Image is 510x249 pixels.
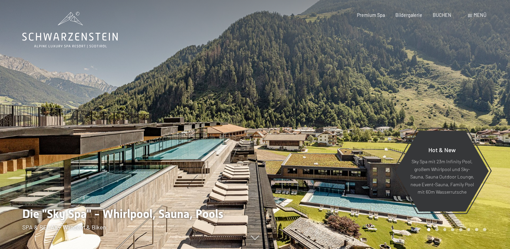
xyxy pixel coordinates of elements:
a: Bildergalerie [395,12,422,18]
div: Carousel Page 4 [451,228,454,231]
div: Carousel Page 5 [459,228,462,231]
a: BUCHEN [433,12,451,18]
div: Carousel Page 6 [467,228,471,231]
div: Carousel Pagination [425,228,486,231]
p: Sky Spa mit 23m Infinity Pool, großem Whirlpool und Sky-Sauna, Sauna Outdoor Lounge, neue Event-S... [410,158,474,196]
a: Premium Spa [357,12,385,18]
a: Hot & New Sky Spa mit 23m Infinity Pool, großem Whirlpool und Sky-Sauna, Sauna Outdoor Lounge, ne... [395,130,489,212]
span: Menü [474,12,486,18]
div: Carousel Page 2 [435,228,439,231]
div: Carousel Page 8 [483,228,486,231]
div: Carousel Page 3 [443,228,447,231]
div: Carousel Page 1 (Current Slide) [427,228,430,231]
div: Carousel Page 7 [475,228,478,231]
span: Hot & New [428,146,456,154]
